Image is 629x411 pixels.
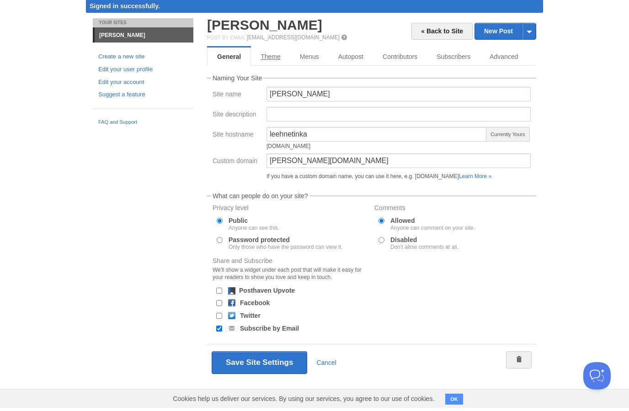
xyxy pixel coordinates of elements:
[213,261,369,286] label: Share and Subscribe
[583,365,611,393] iframe: Help Scout Beacon - Open
[480,51,528,69] a: Advanced
[445,397,463,408] button: OK
[229,228,279,234] div: Anyone can see this.
[240,328,299,335] label: Subscribe by Email
[98,121,188,130] a: FAQ and Support
[251,51,290,69] a: Theme
[240,303,270,309] label: Facebook
[207,38,245,43] span: Post by Email
[86,3,543,16] div: Signed in successfully.
[98,68,188,78] a: Edit your user profile
[374,208,531,216] label: Comments
[486,130,530,145] span: Currently Yours
[207,51,251,69] a: General
[475,26,536,42] a: New Post
[213,114,261,123] label: Site description
[213,161,261,169] label: Custom domain
[229,221,279,234] label: Public
[411,26,473,43] a: « Back to Site
[240,316,261,322] label: Twitter
[211,78,263,84] legend: Naming Your Site
[459,176,491,183] a: Learn More »
[229,240,342,253] label: Password protected
[213,269,369,284] div: We'll show a widget under each post that will make it easy for your readers to show you love and ...
[267,177,531,182] div: If you have a custom domain name, you can use it here, e.g. [DOMAIN_NAME]
[316,362,336,369] a: Cancel
[98,55,188,65] a: Create a new site
[213,208,369,216] label: Privacy level
[390,248,458,253] div: Don't allow comments at all.
[390,228,475,234] div: Anyone can comment on your site.
[290,51,329,69] a: Menus
[329,51,373,69] a: Autopost
[239,290,295,297] label: Posthaven Upvote
[93,21,193,31] li: Your Sites
[373,51,427,69] a: Contributors
[213,134,261,143] label: Site hostname
[267,147,487,152] div: [DOMAIN_NAME]
[211,196,309,202] legend: What can people do on your site?
[228,315,235,322] img: twitter.png
[390,240,458,253] label: Disabled
[427,51,480,69] a: Subscribers
[247,37,340,44] a: [EMAIL_ADDRESS][DOMAIN_NAME]
[228,302,235,310] img: facebook.png
[207,21,322,36] a: [PERSON_NAME]
[213,94,261,103] label: Site name
[95,31,193,46] a: [PERSON_NAME]
[229,248,342,253] div: Only those who have the password can view it.
[390,221,475,234] label: Allowed
[212,354,307,377] button: Save Site Settings
[164,393,443,411] span: Cookies help us deliver our services. By using our services, you agree to our use of cookies.
[98,93,188,103] a: Suggest a feature
[98,81,188,90] a: Edit your account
